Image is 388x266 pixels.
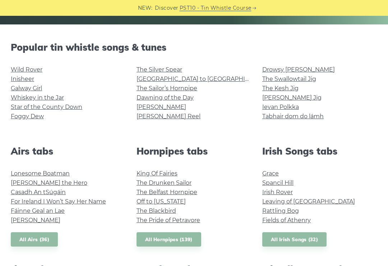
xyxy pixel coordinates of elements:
[262,94,322,101] a: [PERSON_NAME] Jig
[262,170,279,177] a: Grace
[137,189,197,196] a: The Belfast Hornpipe
[262,198,355,205] a: Leaving of [GEOGRAPHIC_DATA]
[11,170,70,177] a: Lonesome Boatman
[262,217,311,224] a: Fields of Athenry
[262,232,327,247] a: All Irish Songs (32)
[137,94,194,101] a: Dawning of the Day
[11,189,66,196] a: Casadh An tSúgáin
[11,232,58,247] a: All Airs (36)
[137,75,269,82] a: [GEOGRAPHIC_DATA] to [GEOGRAPHIC_DATA]
[137,198,186,205] a: Off to [US_STATE]
[155,4,179,12] span: Discover
[137,170,177,177] a: King Of Fairies
[262,85,299,92] a: The Kesh Jig
[137,179,191,186] a: The Drunken Sailor
[11,207,65,214] a: Fáinne Geal an Lae
[11,94,64,101] a: Whiskey in the Jar
[11,146,126,157] h2: Airs tabs
[262,179,294,186] a: Spancil Hill
[11,179,87,186] a: [PERSON_NAME] the Hero
[262,207,299,214] a: Rattling Bog
[262,189,293,196] a: Irish Rover
[11,75,34,82] a: Inisheer
[262,104,299,110] a: Ievan Polkka
[137,113,200,120] a: [PERSON_NAME] Reel
[11,104,82,110] a: Star of the County Down
[262,146,377,157] h2: Irish Songs tabs
[11,217,60,224] a: [PERSON_NAME]
[137,232,201,247] a: All Hornpipes (139)
[11,113,44,120] a: Foggy Dew
[180,4,251,12] a: PST10 - Tin Whistle Course
[138,4,153,12] span: NEW:
[11,42,377,53] h2: Popular tin whistle songs & tunes
[262,66,335,73] a: Drowsy [PERSON_NAME]
[137,104,186,110] a: [PERSON_NAME]
[137,85,197,92] a: The Sailor’s Hornpipe
[137,66,182,73] a: The Silver Spear
[137,207,176,214] a: The Blackbird
[137,146,251,157] h2: Hornpipes tabs
[262,113,324,120] a: Tabhair dom do lámh
[11,85,42,92] a: Galway Girl
[262,75,316,82] a: The Swallowtail Jig
[11,198,106,205] a: For Ireland I Won’t Say Her Name
[11,66,42,73] a: Wild Rover
[137,217,200,224] a: The Pride of Petravore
